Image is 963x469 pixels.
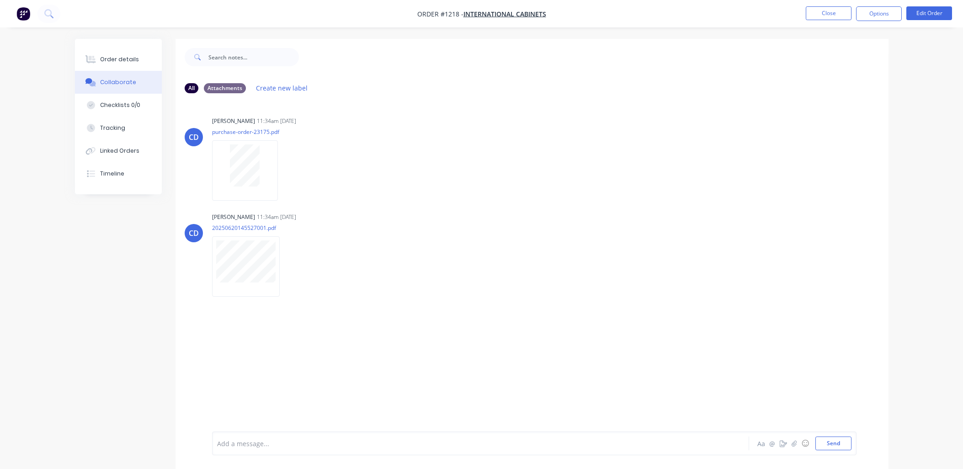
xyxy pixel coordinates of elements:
button: Checklists 0/0 [75,94,162,117]
div: Tracking [100,124,125,132]
div: CD [189,132,199,143]
button: Order details [75,48,162,71]
button: Create new label [251,82,313,94]
button: Send [815,437,851,450]
p: purchase-order-23175.pdf [212,128,287,136]
a: International Cabinets [463,10,546,18]
button: Options [856,6,902,21]
div: All [185,83,198,93]
button: Edit Order [906,6,952,20]
div: Order details [100,55,139,64]
div: Timeline [100,170,124,178]
button: @ [767,438,778,449]
input: Search notes... [208,48,299,66]
div: [PERSON_NAME] [212,213,255,221]
div: Checklists 0/0 [100,101,140,109]
img: Factory [16,7,30,21]
div: Attachments [204,83,246,93]
div: 11:34am [DATE] [257,117,296,125]
div: Collaborate [100,78,136,86]
div: [PERSON_NAME] [212,117,255,125]
button: Collaborate [75,71,162,94]
button: Close [806,6,851,20]
button: Linked Orders [75,139,162,162]
div: 11:34am [DATE] [257,213,296,221]
button: Tracking [75,117,162,139]
button: Aa [756,438,767,449]
p: 20250620145527001.pdf [212,224,289,232]
button: Timeline [75,162,162,185]
div: CD [189,228,199,239]
span: Order #1218 - [417,10,463,18]
div: Linked Orders [100,147,139,155]
button: ☺ [800,438,811,449]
